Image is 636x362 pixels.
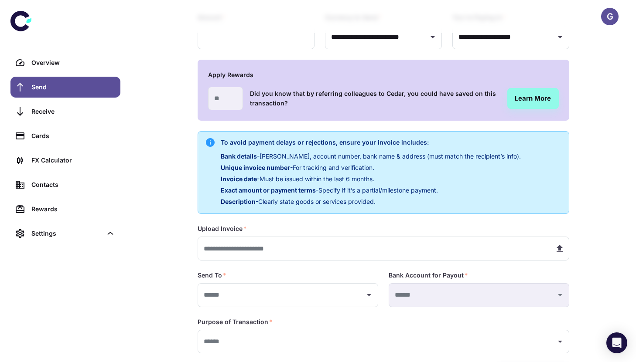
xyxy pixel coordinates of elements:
[363,289,375,301] button: Open
[507,88,559,109] a: Learn More
[221,152,521,161] p: - [PERSON_NAME], account number, bank name & address (must match the recipient’s info).
[31,229,102,238] div: Settings
[10,52,120,73] a: Overview
[10,150,120,171] a: FX Calculator
[198,224,247,233] label: Upload Invoice
[221,175,257,183] span: Invoice date
[221,197,521,206] p: - Clearly state goods or services provided.
[10,174,120,195] a: Contacts
[221,164,290,171] span: Unique invoice number
[221,186,316,194] span: Exact amount or payment terms
[427,31,439,43] button: Open
[221,198,256,205] span: Description
[31,131,115,141] div: Cards
[10,101,120,122] a: Receive
[389,271,468,280] label: Bank Account for Payout
[198,271,226,280] label: Send To
[221,174,521,184] p: - Must be issued within the last 6 months.
[10,125,120,146] a: Cards
[221,186,521,195] p: - Specify if it’s a partial/milestone payment.
[198,318,273,326] label: Purpose of Transaction
[10,77,120,98] a: Send
[554,31,566,43] button: Open
[221,152,257,160] span: Bank details
[554,335,566,348] button: Open
[31,107,115,116] div: Receive
[221,138,521,147] h6: To avoid payment delays or rejections, ensure your invoice includes:
[10,199,120,220] a: Rewards
[31,82,115,92] div: Send
[250,89,500,108] h6: Did you know that by referring colleagues to Cedar, you could have saved on this transaction?
[31,156,115,165] div: FX Calculator
[31,180,115,189] div: Contacts
[601,8,619,25] button: G
[606,332,627,353] div: Open Intercom Messenger
[31,204,115,214] div: Rewards
[221,163,521,173] p: - For tracking and verification.
[10,223,120,244] div: Settings
[208,70,559,80] h6: Apply Rewards
[31,58,115,68] div: Overview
